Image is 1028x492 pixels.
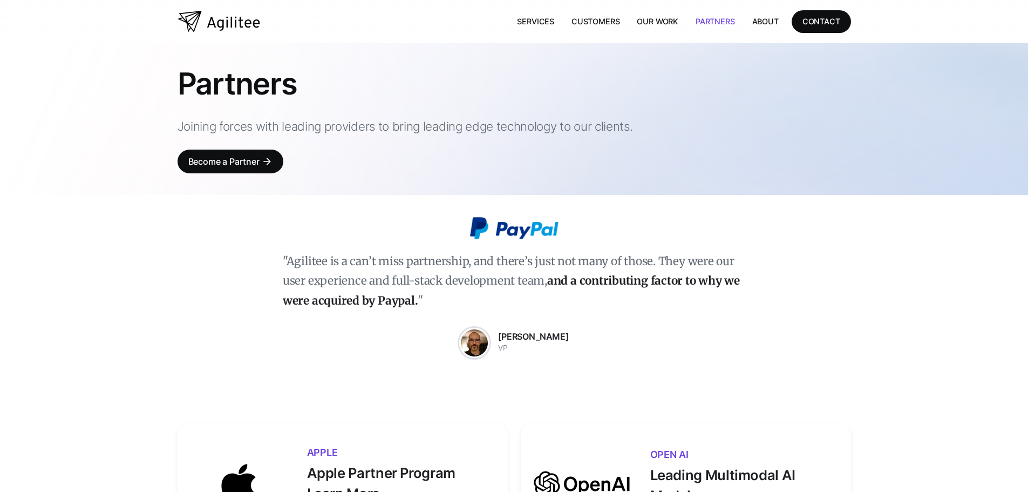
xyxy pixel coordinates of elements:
a: Partners [687,10,744,32]
a: Our Work [628,10,687,32]
div: arrow_forward [262,156,273,167]
strong: [PERSON_NAME] [498,331,569,342]
p: "Agilitee is a can’t miss partnership, and there’s just not many of those. They were our user exp... [283,252,745,311]
a: CONTACT [792,10,851,32]
div: CONTACT [802,15,840,28]
h3: Apple [307,448,495,457]
p: Joining forces with leading providers to bring leading edge technology to our clients. [178,116,648,137]
a: home [178,11,260,32]
a: Become a Partnerarrow_forward [178,150,283,173]
a: Customers [563,10,628,32]
div: Become a Partner [188,154,260,169]
div: VP [498,342,569,355]
h3: Open AI [650,450,838,460]
a: About [744,10,787,32]
strong: and a contributing factor to why we were acquired by Paypal. [283,274,740,307]
h1: Partners [178,65,648,103]
a: Services [508,10,563,32]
